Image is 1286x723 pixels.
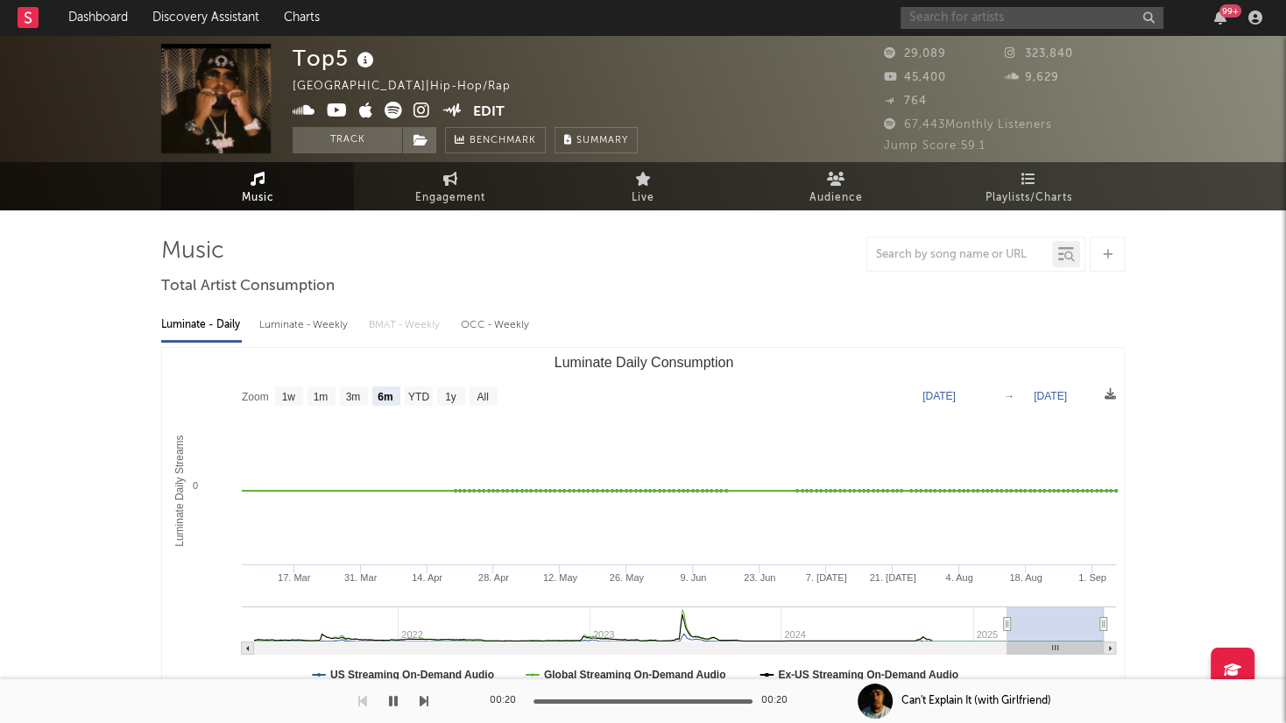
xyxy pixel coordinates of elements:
text: US Streaming On-Demand Audio [330,669,494,681]
input: Search by song name or URL [867,248,1052,262]
span: 764 [884,96,927,107]
span: 9,629 [1005,72,1059,83]
button: 99+ [1214,11,1226,25]
span: 29,089 [884,48,946,60]
text: 1w [282,391,296,403]
text: 23. Jun [744,572,775,583]
button: Summary [555,127,638,153]
span: Total Artist Consumption [161,276,335,297]
input: Search for artists [901,7,1163,29]
text: 1m [314,391,329,403]
text: 14. Apr [412,572,442,583]
span: Audience [809,188,863,209]
span: Jump Score: 59.1 [884,140,986,152]
text: All [477,391,488,403]
div: Top5 [293,44,378,73]
a: Benchmark [445,127,546,153]
text: 0 [193,480,198,491]
button: Edit [473,102,505,124]
text: 17. Mar [278,572,311,583]
a: Playlists/Charts [932,162,1125,210]
text: Ex-US Streaming On-Demand Audio [778,669,958,681]
div: Can't Explain It (with Girlfriend) [901,693,1051,709]
div: 00:20 [761,691,796,712]
text: 31. Mar [344,572,378,583]
span: Live [632,188,654,209]
span: Playlists/Charts [986,188,1072,209]
span: 323,840 [1005,48,1073,60]
text: 7. [DATE] [806,572,847,583]
span: 67,443 Monthly Listeners [884,119,1052,131]
text: 26. May [610,572,645,583]
text: YTD [408,391,429,403]
div: Luminate - Weekly [259,310,351,340]
text: Zoom [242,391,269,403]
text: 9. Jun [680,572,706,583]
span: Music [242,188,274,209]
button: Track [293,127,402,153]
text: 28. Apr [478,572,509,583]
a: Engagement [354,162,547,210]
div: 00:20 [490,691,525,712]
div: [GEOGRAPHIC_DATA] | Hip-Hop/Rap [293,76,531,97]
text: [DATE] [922,390,956,402]
span: Benchmark [470,131,536,152]
text: 21. [DATE] [870,572,916,583]
div: 99 + [1219,4,1241,18]
text: 1y [445,391,456,403]
text: 1. Sep [1078,572,1106,583]
text: Luminate Daily Consumption [555,355,734,370]
span: Summary [576,136,628,145]
a: Audience [739,162,932,210]
text: → [1004,390,1014,402]
text: Global Streaming On-Demand Audio [544,669,726,681]
text: 12. May [543,572,578,583]
a: Music [161,162,354,210]
text: 4. Aug [945,572,972,583]
svg: Luminate Daily Consumption [162,348,1125,698]
div: OCC - Weekly [461,310,531,340]
text: 18. Aug [1009,572,1042,583]
text: [DATE] [1034,390,1067,402]
span: Engagement [415,188,485,209]
div: Luminate - Daily [161,310,242,340]
text: 3m [346,391,361,403]
text: 6m [378,391,392,403]
a: Live [547,162,739,210]
span: 45,400 [884,72,946,83]
text: Luminate Daily Streams [173,435,186,546]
